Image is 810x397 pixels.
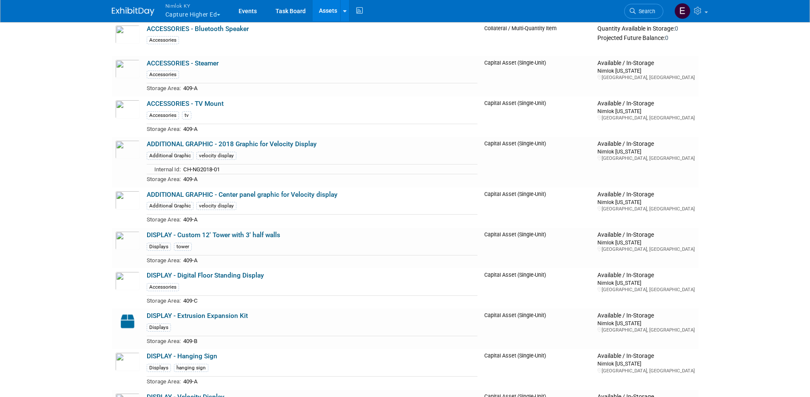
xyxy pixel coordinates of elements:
[597,206,695,212] div: [GEOGRAPHIC_DATA], [GEOGRAPHIC_DATA]
[147,338,181,344] span: Storage Area:
[147,283,179,291] div: Accessories
[147,152,193,160] div: Additional Graphic
[147,71,179,79] div: Accessories
[147,352,217,360] a: DISPLAY - Hanging Sign
[597,33,695,42] div: Projected Future Balance:
[181,376,478,386] td: 409-A
[597,360,695,367] div: Nimlok [US_STATE]
[147,85,181,91] span: Storage Area:
[674,3,691,19] img: Elizabeth Griffin
[675,25,678,32] span: 0
[147,60,219,67] a: ACCESSORIES - Steamer
[597,352,695,360] div: Available / In-Storage
[181,124,478,133] td: 409-A
[181,255,478,265] td: 409-A
[147,323,171,332] div: Displays
[147,272,264,279] a: DISPLAY - Digital Floor Standing Display
[147,312,248,320] a: DISPLAY - Extrusion Expansion Kit
[181,215,478,224] td: 409-A
[112,7,154,16] img: ExhibitDay
[597,155,695,162] div: [GEOGRAPHIC_DATA], [GEOGRAPHIC_DATA]
[147,202,193,210] div: Additional Graphic
[597,272,695,279] div: Available / In-Storage
[147,257,181,264] span: Storage Area:
[597,100,695,108] div: Available / In-Storage
[174,364,208,372] div: hanging sign
[147,126,181,132] span: Storage Area:
[597,74,695,81] div: [GEOGRAPHIC_DATA], [GEOGRAPHIC_DATA]
[174,243,192,251] div: tower
[147,111,179,119] div: Accessories
[147,231,280,239] a: DISPLAY - Custom 12' Tower with 3' half walls
[181,336,478,346] td: 409-B
[597,191,695,198] div: Available / In-Storage
[624,4,663,19] a: Search
[597,286,695,293] div: [GEOGRAPHIC_DATA], [GEOGRAPHIC_DATA]
[597,246,695,252] div: [GEOGRAPHIC_DATA], [GEOGRAPHIC_DATA]
[597,67,695,74] div: Nimlok [US_STATE]
[481,56,594,96] td: Capital Asset (Single-Unit)
[147,378,181,385] span: Storage Area:
[481,96,594,137] td: Capital Asset (Single-Unit)
[165,1,221,10] span: Nimlok KY
[597,231,695,239] div: Available / In-Storage
[481,187,594,228] td: Capital Asset (Single-Unit)
[182,111,191,119] div: tv
[181,83,478,93] td: 409-A
[147,298,181,304] span: Storage Area:
[196,152,236,160] div: velocity display
[481,22,594,56] td: Collateral / Multi-Quantity Item
[597,368,695,374] div: [GEOGRAPHIC_DATA], [GEOGRAPHIC_DATA]
[481,309,594,349] td: Capital Asset (Single-Unit)
[665,34,668,41] span: 0
[597,239,695,246] div: Nimlok [US_STATE]
[147,164,181,174] td: Internal Id:
[481,137,594,187] td: Capital Asset (Single-Unit)
[597,198,695,206] div: Nimlok [US_STATE]
[147,36,179,44] div: Accessories
[597,327,695,333] div: [GEOGRAPHIC_DATA], [GEOGRAPHIC_DATA]
[597,320,695,327] div: Nimlok [US_STATE]
[147,243,171,251] div: Displays
[597,25,695,33] div: Quantity Available in Storage:
[181,174,478,184] td: 409-A
[597,115,695,121] div: [GEOGRAPHIC_DATA], [GEOGRAPHIC_DATA]
[147,176,181,182] span: Storage Area:
[181,164,478,174] td: CH-NG2018-01
[147,216,181,223] span: Storage Area:
[147,25,249,33] a: ACCESSORIES - Bluetooth Speaker
[597,148,695,155] div: Nimlok [US_STATE]
[481,228,594,268] td: Capital Asset (Single-Unit)
[597,60,695,67] div: Available / In-Storage
[481,349,594,389] td: Capital Asset (Single-Unit)
[147,364,171,372] div: Displays
[597,140,695,148] div: Available / In-Storage
[481,268,594,309] td: Capital Asset (Single-Unit)
[196,202,236,210] div: velocity display
[147,100,224,108] a: ACCESSORIES - TV Mount
[115,312,140,331] img: Capital-Asset-Icon-2.png
[636,8,655,14] span: Search
[597,312,695,320] div: Available / In-Storage
[597,279,695,286] div: Nimlok [US_STATE]
[181,295,478,305] td: 409-C
[597,108,695,115] div: Nimlok [US_STATE]
[147,140,317,148] a: ADDITIONAL GRAPHIC - 2018 Graphic for Velocity Display
[147,191,338,198] a: ADDITIONAL GRAPHIC - Center panel graphic for Velocity display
